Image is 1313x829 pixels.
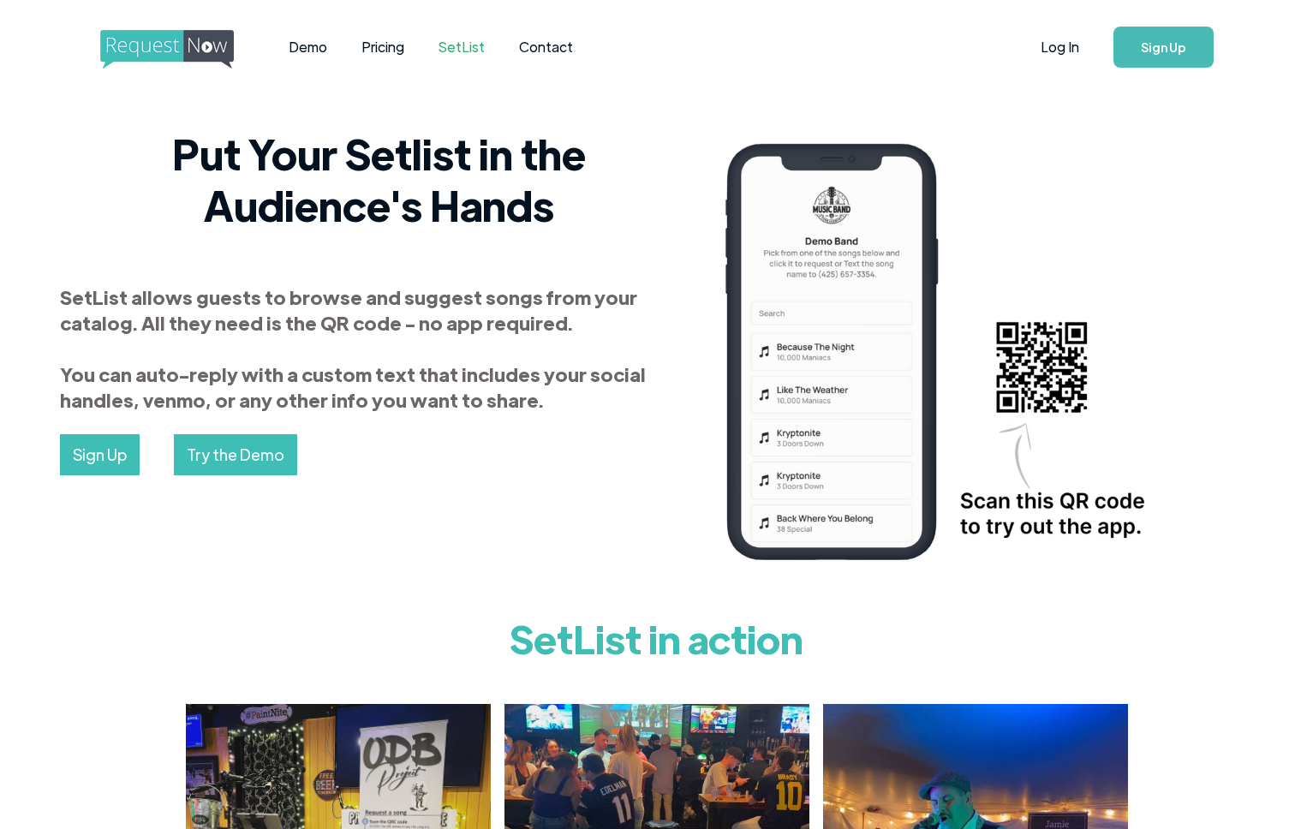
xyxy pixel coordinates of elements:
a: SetList [421,21,502,74]
a: Demo [272,21,344,74]
a: Pricing [344,21,421,74]
h1: SetList in action [186,604,1128,672]
a: Sign Up [1113,27,1214,68]
h2: Put Your Setlist in the Audience's Hands [60,128,698,230]
a: Sign Up [60,434,140,475]
strong: SetList allows guests to browse and suggest songs from your catalog. All they need is the QR code... [60,284,646,412]
a: Contact [502,21,590,74]
a: Log In [1024,17,1096,77]
a: home [100,30,229,64]
a: Try the Demo [174,434,297,475]
img: requestnow logo [100,30,266,69]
